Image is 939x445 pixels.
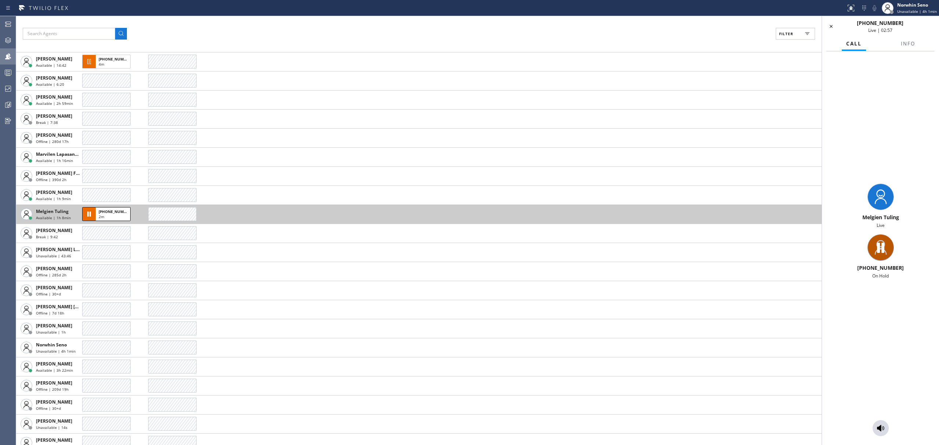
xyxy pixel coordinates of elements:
span: [PERSON_NAME] [36,323,72,329]
button: [PHONE_NUMBER]4m [82,52,133,71]
span: Offline | 390d 2h [36,177,66,182]
div: Norwhin Seno [897,2,937,8]
span: Available | 2h 59min [36,101,73,106]
button: Mute [869,3,880,13]
span: 4m [99,62,104,67]
input: Search Agents [23,28,115,40]
span: [PERSON_NAME] [36,437,72,443]
span: Norwhin Seno [36,342,67,348]
span: Offline | 280d 17h [36,139,69,144]
span: Live [877,222,885,228]
span: 2m [99,214,104,219]
span: Available | 1h 16min [36,158,73,163]
span: [PERSON_NAME] [36,113,72,119]
button: Call [842,37,866,51]
span: [PERSON_NAME] [PERSON_NAME] [36,304,110,310]
span: [PERSON_NAME] [36,399,72,405]
span: [PHONE_NUMBER] [99,56,132,62]
span: [PERSON_NAME] [36,227,72,233]
span: Melgien Tuling [36,208,69,214]
span: Break | 7:38 [36,120,58,125]
span: Offline | 209d 19h [36,387,69,392]
span: [PERSON_NAME] [36,380,72,386]
span: [PHONE_NUMBER] [99,209,132,214]
span: [PERSON_NAME] [36,132,72,138]
div: Melgien Tuling [825,214,936,221]
span: Available | 1h 9min [36,196,71,201]
span: Available | 3h 22min [36,368,73,373]
span: Available | 14:42 [36,63,66,68]
button: Monitor Call [873,420,889,436]
span: Unavailable | 4h 1min [897,9,937,14]
span: [PHONE_NUMBER] [857,264,904,271]
button: Info [896,37,920,51]
span: [PERSON_NAME] [36,94,72,100]
span: Unavailable | 43:46 [36,253,71,258]
span: Break | 9:42 [36,234,58,239]
span: [PERSON_NAME] Ledelbeth [PERSON_NAME] [36,246,133,253]
span: [PHONE_NUMBER] [857,19,903,26]
span: [PERSON_NAME] [36,189,72,195]
span: [PERSON_NAME] [36,75,72,81]
button: Filter [776,28,815,40]
span: [PERSON_NAME] [36,361,72,367]
span: Offline | 30+d [36,291,61,297]
span: Live | 02:57 [868,27,892,33]
span: [PERSON_NAME] [36,56,72,62]
span: [PERSON_NAME] [36,284,72,291]
span: [PERSON_NAME] Fat [36,170,80,176]
span: Unavailable | 14s [36,425,67,430]
span: [PERSON_NAME] [36,418,72,424]
button: [PHONE_NUMBER]2m [82,205,133,223]
span: Available | 6:20 [36,82,64,87]
span: Offline | 30+d [36,406,61,411]
span: Call [846,40,862,47]
span: On Hold [872,273,889,279]
span: Unavailable | 1h [36,330,66,335]
span: Filter [779,31,793,36]
span: Unavailable | 4h 1min [36,349,76,354]
span: Offline | 7d 18h [36,310,64,316]
span: Info [901,40,915,47]
span: Marvilen Lapasanda [36,151,80,157]
span: [PERSON_NAME] [36,265,72,272]
span: Available | 1h 8min [36,215,71,220]
span: Offline | 285d 2h [36,272,66,277]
